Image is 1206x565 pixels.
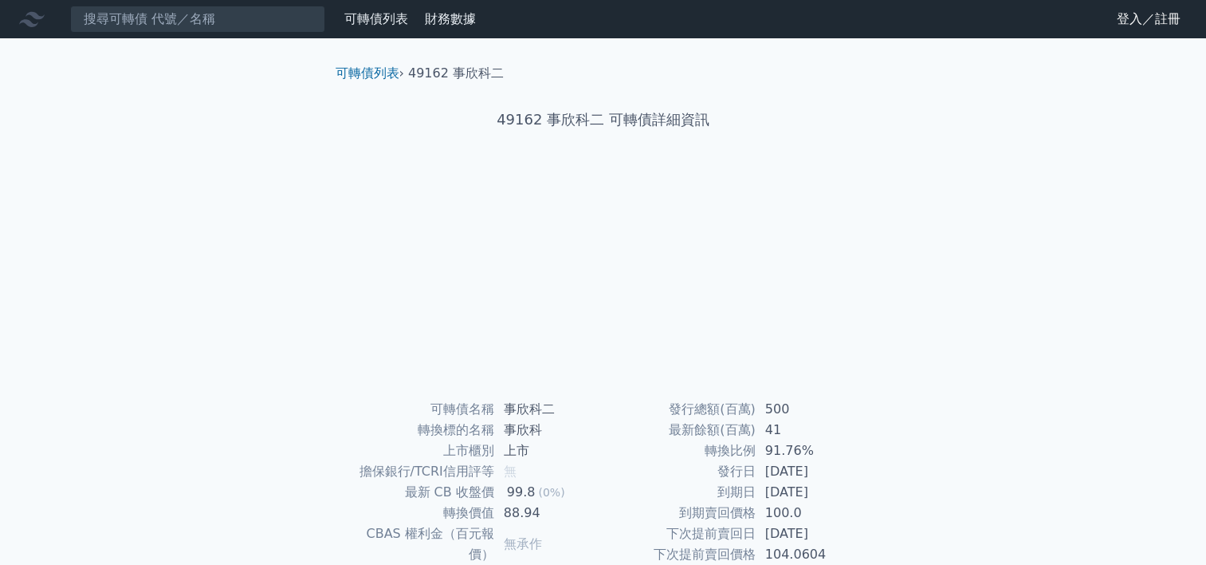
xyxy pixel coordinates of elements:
[504,482,539,503] div: 99.8
[342,441,494,461] td: 上市櫃別
[756,524,865,544] td: [DATE]
[494,420,603,441] td: 事欣科
[342,482,494,503] td: 最新 CB 收盤價
[603,524,756,544] td: 下次提前賣回日
[342,420,494,441] td: 轉換標的名稱
[756,441,865,461] td: 91.76%
[756,461,865,482] td: [DATE]
[344,11,408,26] a: 可轉債列表
[1104,6,1193,32] a: 登入／註冊
[756,482,865,503] td: [DATE]
[538,486,564,499] span: (0%)
[342,503,494,524] td: 轉換價值
[494,441,603,461] td: 上市
[756,399,865,420] td: 500
[603,503,756,524] td: 到期賣回價格
[603,399,756,420] td: 發行總額(百萬)
[756,503,865,524] td: 100.0
[323,109,884,131] h1: 49162 事欣科二 可轉債詳細資訊
[504,464,517,479] span: 無
[342,524,494,565] td: CBAS 權利金（百元報價）
[408,64,504,83] li: 49162 事欣科二
[756,420,865,441] td: 41
[603,544,756,565] td: 下次提前賣回價格
[342,399,494,420] td: 可轉債名稱
[603,482,756,503] td: 到期日
[425,11,476,26] a: 財務數據
[342,461,494,482] td: 擔保銀行/TCRI信用評等
[70,6,325,33] input: 搜尋可轉債 代號／名稱
[494,399,603,420] td: 事欣科二
[504,536,542,551] span: 無承作
[603,420,756,441] td: 最新餘額(百萬)
[494,503,603,524] td: 88.94
[603,441,756,461] td: 轉換比例
[756,544,865,565] td: 104.0604
[336,64,404,83] li: ›
[603,461,756,482] td: 發行日
[336,65,399,81] a: 可轉債列表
